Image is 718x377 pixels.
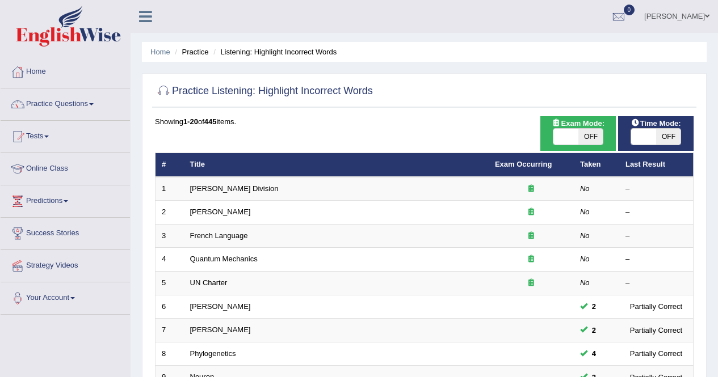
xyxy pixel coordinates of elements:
[156,248,184,272] td: 4
[574,153,619,177] th: Taken
[495,207,568,218] div: Exam occurring question
[211,46,337,57] li: Listening: Highlight Incorrect Words
[495,231,568,242] div: Exam occurring question
[625,348,687,359] div: Partially Correct
[625,278,687,289] div: –
[495,160,552,168] a: Exam Occurring
[624,5,635,15] span: 0
[625,207,687,218] div: –
[580,207,590,216] em: No
[580,184,590,193] em: No
[587,324,601,336] span: You can still take this question
[1,282,130,311] a: Your Account
[156,295,184,319] td: 6
[155,116,694,127] div: Showing of items.
[190,278,228,287] a: UN Charter
[580,278,590,287] em: No
[156,153,184,177] th: #
[190,302,251,311] a: [PERSON_NAME]
[190,231,248,240] a: French Language
[1,185,130,214] a: Predictions
[156,201,184,224] td: 2
[578,129,603,145] span: OFF
[587,348,601,359] span: You can still take this question
[619,153,694,177] th: Last Result
[548,117,609,129] span: Exam Mode:
[183,117,198,126] b: 1-20
[495,184,568,194] div: Exam occurring question
[587,300,601,312] span: You can still take this question
[156,342,184,366] td: 8
[156,177,184,201] td: 1
[156,224,184,248] td: 3
[172,46,208,57] li: Practice
[184,153,489,177] th: Title
[190,207,251,216] a: [PERSON_NAME]
[625,184,687,194] div: –
[580,255,590,263] em: No
[1,88,130,117] a: Practice Questions
[625,300,687,312] div: Partially Correct
[656,129,681,145] span: OFF
[495,278,568,289] div: Exam occurring question
[1,250,130,278] a: Strategy Videos
[540,116,616,151] div: Show exams occurring in exams
[190,184,279,193] a: [PERSON_NAME] Division
[1,218,130,246] a: Success Stories
[625,254,687,265] div: –
[1,121,130,149] a: Tests
[155,83,373,100] h2: Practice Listening: Highlight Incorrect Words
[495,254,568,265] div: Exam occurring question
[1,153,130,181] a: Online Class
[156,319,184,342] td: 7
[204,117,217,126] b: 445
[627,117,686,129] span: Time Mode:
[156,272,184,295] td: 5
[190,325,251,334] a: [PERSON_NAME]
[190,349,236,358] a: Phylogenetics
[625,324,687,336] div: Partially Correct
[1,56,130,84] a: Home
[150,48,170,56] a: Home
[580,231,590,240] em: No
[190,255,258,263] a: Quantum Mechanics
[625,231,687,242] div: –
